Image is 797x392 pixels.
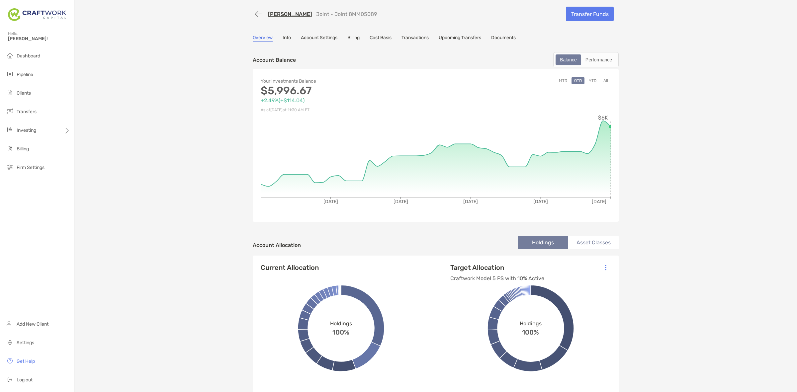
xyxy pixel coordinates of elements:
span: Firm Settings [17,165,44,170]
div: segmented control [553,52,619,67]
li: Asset Classes [568,236,619,249]
span: 100% [332,327,349,336]
img: get-help icon [6,357,14,365]
span: Holdings [520,320,542,327]
div: Balance [556,55,580,64]
span: Get Help [17,358,35,364]
span: [PERSON_NAME]! [8,36,70,41]
span: Dashboard [17,53,40,59]
tspan: $6K [598,115,608,121]
img: Icon List Menu [605,265,606,271]
tspan: [DATE] [394,199,408,204]
tspan: [DATE] [463,199,478,204]
span: Add New Client [17,321,48,327]
a: Overview [253,35,273,42]
img: dashboard icon [6,51,14,59]
p: $5,996.67 [261,87,436,95]
span: Settings [17,340,34,346]
span: 100% [522,327,539,336]
img: add_new_client icon [6,320,14,328]
span: Transfers [17,109,37,115]
div: Performance [582,55,616,64]
p: +2.49% ( +$114.04 ) [261,96,436,105]
tspan: [DATE] [533,199,548,204]
a: Transfer Funds [566,7,614,21]
img: Zoe Logo [8,3,66,27]
h4: Target Allocation [450,264,544,272]
button: All [601,77,611,84]
a: Transactions [401,35,429,42]
a: Documents [491,35,516,42]
a: Upcoming Transfers [439,35,481,42]
img: transfers icon [6,107,14,115]
p: As of [DATE] at 11:30 AM ET [261,106,436,114]
img: settings icon [6,338,14,346]
p: Account Balance [253,56,296,64]
h4: Account Allocation [253,242,301,248]
a: Info [283,35,291,42]
a: [PERSON_NAME] [268,11,312,17]
p: Joint - Joint 8MM05089 [316,11,377,17]
img: pipeline icon [6,70,14,78]
a: Cost Basis [370,35,392,42]
p: Craftwork Model 5 PS with 10% Active [450,274,544,282]
span: Log out [17,377,33,383]
span: Holdings [330,320,352,327]
a: Billing [347,35,360,42]
h4: Current Allocation [261,264,319,272]
tspan: [DATE] [592,199,606,204]
a: Account Settings [301,35,337,42]
img: billing icon [6,144,14,152]
img: investing icon [6,126,14,134]
li: Holdings [518,236,568,249]
img: logout icon [6,375,14,383]
button: QTD [572,77,584,84]
span: Investing [17,127,36,133]
img: clients icon [6,89,14,97]
button: YTD [586,77,599,84]
span: Billing [17,146,29,152]
tspan: [DATE] [323,199,338,204]
span: Clients [17,90,31,96]
button: MTD [556,77,570,84]
p: Your Investments Balance [261,77,436,85]
span: Pipeline [17,72,33,77]
img: firm-settings icon [6,163,14,171]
